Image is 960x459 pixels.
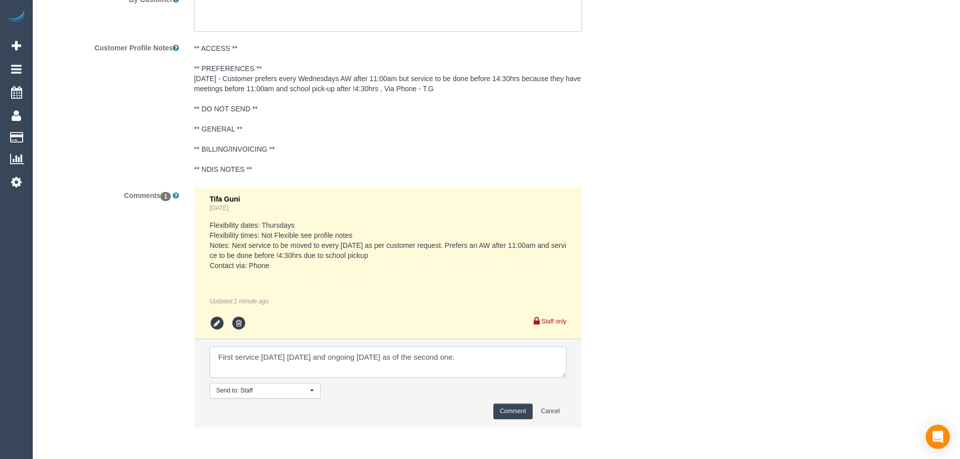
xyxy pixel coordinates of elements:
button: Cancel [535,404,566,419]
pre: ** ACCESS ** ** PREFERENCES ** [DATE] - Customer prefers every Wednesdays AW after 11:00am but se... [194,43,582,174]
small: Staff only [542,318,566,325]
span: Oct 14, 2025 13:41 [234,298,269,305]
pre: Flexibility dates: Thursdays Flexibility times: Not Flexible see profile notes Notes: Next servic... [210,220,566,271]
span: Tifa Guni [210,195,240,203]
a: [DATE] [210,205,228,212]
div: Open Intercom Messenger [926,425,950,449]
img: Automaid Logo [6,10,26,24]
label: Customer Profile Notes [35,39,186,53]
button: Comment [493,404,533,419]
span: Send to: Staff [216,386,307,395]
label: Comments [35,187,186,201]
em: Updated: [210,298,269,305]
button: Send to: Staff [210,383,321,399]
span: 1 [160,192,171,201]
